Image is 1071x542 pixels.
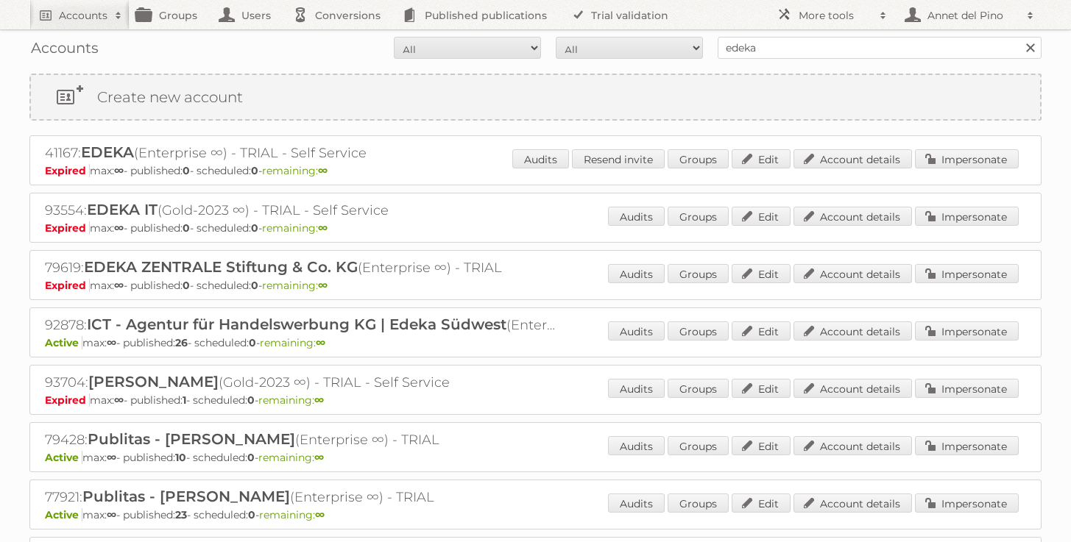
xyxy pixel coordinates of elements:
p: max: - published: - scheduled: - [45,221,1026,235]
span: remaining: [258,451,324,464]
span: Expired [45,221,90,235]
span: EDEKA ZENTRALE Stiftung & Co. KG [84,258,358,276]
strong: ∞ [107,336,116,349]
a: Groups [668,436,729,455]
a: Impersonate [915,149,1019,168]
a: Audits [608,207,665,226]
strong: ∞ [314,393,324,407]
span: remaining: [262,279,328,292]
strong: ∞ [114,164,124,177]
strong: ∞ [107,451,116,464]
h2: Annet del Pino [924,8,1019,23]
a: Impersonate [915,436,1019,455]
span: Active [45,451,82,464]
a: Edit [732,493,791,513]
a: Edit [732,264,791,283]
strong: ∞ [318,164,328,177]
a: Impersonate [915,321,1019,340]
a: Edit [732,436,791,455]
a: Impersonate [915,264,1019,283]
a: Account details [793,149,912,168]
strong: 0 [183,221,190,235]
a: Account details [793,264,912,283]
a: Audits [512,149,569,168]
a: Impersonate [915,493,1019,513]
p: max: - published: - scheduled: - [45,336,1026,349]
span: Expired [45,279,90,292]
span: remaining: [259,508,325,521]
a: Account details [793,207,912,226]
strong: 0 [251,221,258,235]
a: Account details [793,436,912,455]
h2: More tools [799,8,872,23]
strong: ∞ [114,279,124,292]
strong: 0 [183,279,190,292]
strong: 0 [247,451,255,464]
strong: 0 [251,164,258,177]
a: Edit [732,321,791,340]
span: remaining: [262,164,328,177]
h2: Accounts [59,8,107,23]
strong: 0 [248,508,255,521]
a: Account details [793,493,912,513]
a: Resend invite [572,149,665,168]
p: max: - published: - scheduled: - [45,279,1026,292]
a: Audits [608,379,665,398]
a: Impersonate [915,379,1019,398]
span: Publitas - [PERSON_NAME] [88,430,295,448]
a: Groups [668,379,729,398]
strong: ∞ [316,336,325,349]
a: Account details [793,321,912,340]
h2: 41167: (Enterprise ∞) - TRIAL - Self Service [45,143,560,163]
strong: ∞ [114,393,124,407]
strong: 0 [249,336,256,349]
h2: 77921: (Enterprise ∞) - TRIAL [45,488,560,507]
h2: 92878: (Enterprise ∞) - TRIAL [45,315,560,335]
a: Edit [732,149,791,168]
span: Expired [45,393,90,407]
a: Audits [608,436,665,455]
span: ICT - Agentur für Handelswerbung KG | Edeka Südwest [87,315,506,333]
p: max: - published: - scheduled: - [45,393,1026,407]
span: Active [45,508,82,521]
a: Edit [732,207,791,226]
a: Audits [608,321,665,340]
a: Audits [608,493,665,513]
strong: 0 [251,279,258,292]
h2: 79428: (Enterprise ∞) - TRIAL [45,430,560,449]
strong: 10 [175,451,186,464]
strong: 0 [247,393,255,407]
span: Publitas - [PERSON_NAME] [82,488,290,505]
p: max: - published: - scheduled: - [45,508,1026,521]
span: Active [45,336,82,349]
p: max: - published: - scheduled: - [45,164,1026,177]
span: remaining: [262,221,328,235]
strong: ∞ [114,221,124,235]
h2: 93704: (Gold-2023 ∞) - TRIAL - Self Service [45,373,560,392]
span: EDEKA [81,143,134,161]
a: Groups [668,149,729,168]
strong: 1 [183,393,186,407]
a: Audits [608,264,665,283]
strong: 23 [175,508,187,521]
h2: 79619: (Enterprise ∞) - TRIAL [45,258,560,277]
span: Expired [45,164,90,177]
span: remaining: [258,393,324,407]
span: [PERSON_NAME] [88,373,219,391]
strong: ∞ [318,279,328,292]
a: Account details [793,379,912,398]
strong: ∞ [107,508,116,521]
span: EDEKA IT [87,201,158,218]
strong: 0 [183,164,190,177]
strong: 26 [175,336,188,349]
h2: 93554: (Gold-2023 ∞) - TRIAL - Self Service [45,201,560,220]
a: Groups [668,493,729,513]
strong: ∞ [315,508,325,521]
a: Groups [668,207,729,226]
p: max: - published: - scheduled: - [45,451,1026,464]
a: Create new account [31,75,1040,119]
strong: ∞ [314,451,324,464]
a: Edit [732,379,791,398]
a: Impersonate [915,207,1019,226]
a: Groups [668,264,729,283]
